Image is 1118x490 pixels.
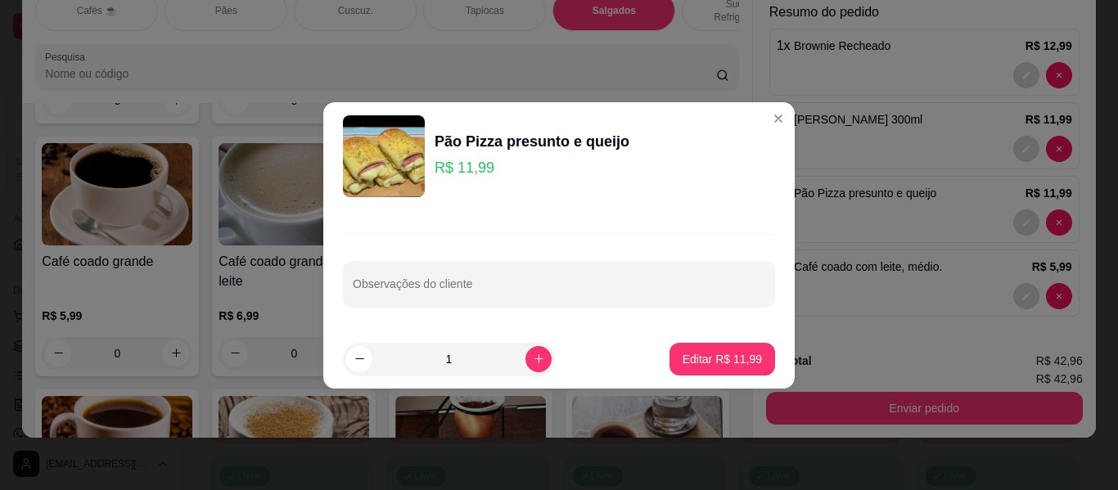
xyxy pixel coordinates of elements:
p: Editar R$ 11,99 [683,351,762,367]
button: decrease-product-quantity [346,346,372,372]
input: Observações do cliente [353,282,765,299]
p: R$ 11,99 [435,156,629,179]
button: Close [765,106,791,132]
img: product-image [343,115,425,197]
button: Editar R$ 11,99 [669,343,775,375]
button: increase-product-quantity [525,346,552,372]
div: Pão Pizza presunto e queijo [435,130,629,153]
